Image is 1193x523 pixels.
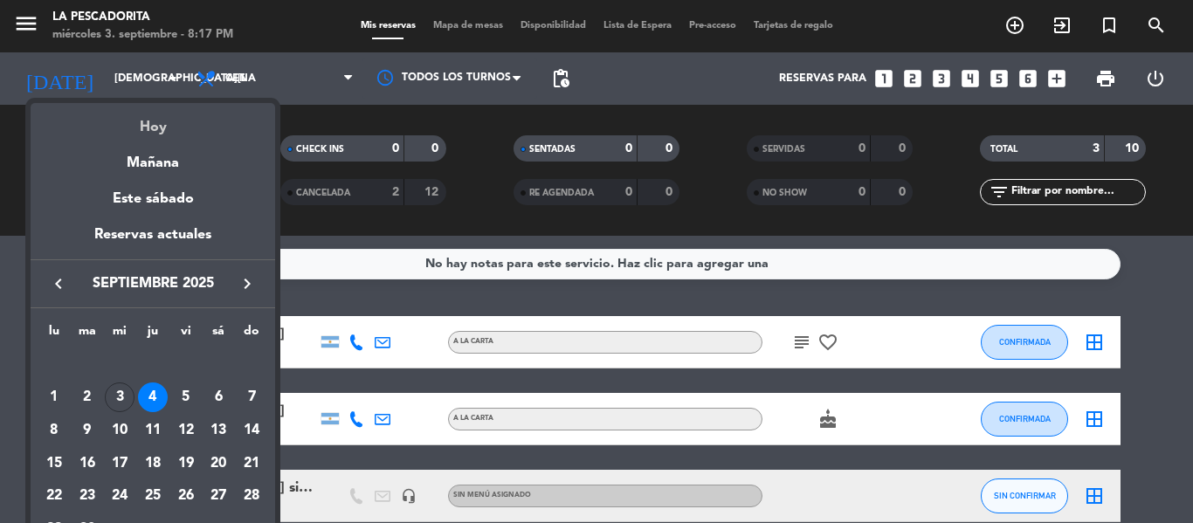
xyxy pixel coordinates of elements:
[169,480,203,513] td: 26 de septiembre de 2025
[72,482,102,512] div: 23
[39,449,69,478] div: 15
[171,416,201,445] div: 12
[203,447,236,480] td: 20 de septiembre de 2025
[237,273,258,294] i: keyboard_arrow_right
[48,273,69,294] i: keyboard_arrow_left
[72,382,102,412] div: 2
[237,449,266,478] div: 21
[105,416,134,445] div: 10
[105,482,134,512] div: 24
[38,321,71,348] th: lunes
[136,321,169,348] th: jueves
[203,480,236,513] td: 27 de septiembre de 2025
[71,480,104,513] td: 23 de septiembre de 2025
[71,382,104,415] td: 2 de septiembre de 2025
[72,449,102,478] div: 16
[103,480,136,513] td: 24 de septiembre de 2025
[237,416,266,445] div: 14
[237,482,266,512] div: 28
[38,414,71,447] td: 8 de septiembre de 2025
[31,103,275,139] div: Hoy
[203,382,233,412] div: 6
[138,449,168,478] div: 18
[105,449,134,478] div: 17
[169,382,203,415] td: 5 de septiembre de 2025
[43,272,74,295] button: keyboard_arrow_left
[103,447,136,480] td: 17 de septiembre de 2025
[203,414,236,447] td: 13 de septiembre de 2025
[136,447,169,480] td: 18 de septiembre de 2025
[71,321,104,348] th: martes
[231,272,263,295] button: keyboard_arrow_right
[169,414,203,447] td: 12 de septiembre de 2025
[72,416,102,445] div: 9
[74,272,231,295] span: septiembre 2025
[203,449,233,478] div: 20
[203,321,236,348] th: sábado
[39,482,69,512] div: 22
[171,382,201,412] div: 5
[235,447,268,480] td: 21 de septiembre de 2025
[171,482,201,512] div: 26
[39,416,69,445] div: 8
[31,224,275,259] div: Reservas actuales
[235,321,268,348] th: domingo
[235,480,268,513] td: 28 de septiembre de 2025
[38,348,268,382] td: SEP.
[38,480,71,513] td: 22 de septiembre de 2025
[169,321,203,348] th: viernes
[38,447,71,480] td: 15 de septiembre de 2025
[38,382,71,415] td: 1 de septiembre de 2025
[235,414,268,447] td: 14 de septiembre de 2025
[31,139,275,175] div: Mañana
[136,414,169,447] td: 11 de septiembre de 2025
[169,447,203,480] td: 19 de septiembre de 2025
[71,447,104,480] td: 16 de septiembre de 2025
[203,382,236,415] td: 6 de septiembre de 2025
[138,416,168,445] div: 11
[71,414,104,447] td: 9 de septiembre de 2025
[235,382,268,415] td: 7 de septiembre de 2025
[105,382,134,412] div: 3
[203,482,233,512] div: 27
[103,321,136,348] th: miércoles
[138,482,168,512] div: 25
[103,414,136,447] td: 10 de septiembre de 2025
[171,449,201,478] div: 19
[103,382,136,415] td: 3 de septiembre de 2025
[237,382,266,412] div: 7
[136,480,169,513] td: 25 de septiembre de 2025
[136,382,169,415] td: 4 de septiembre de 2025
[203,416,233,445] div: 13
[31,175,275,224] div: Este sábado
[138,382,168,412] div: 4
[39,382,69,412] div: 1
